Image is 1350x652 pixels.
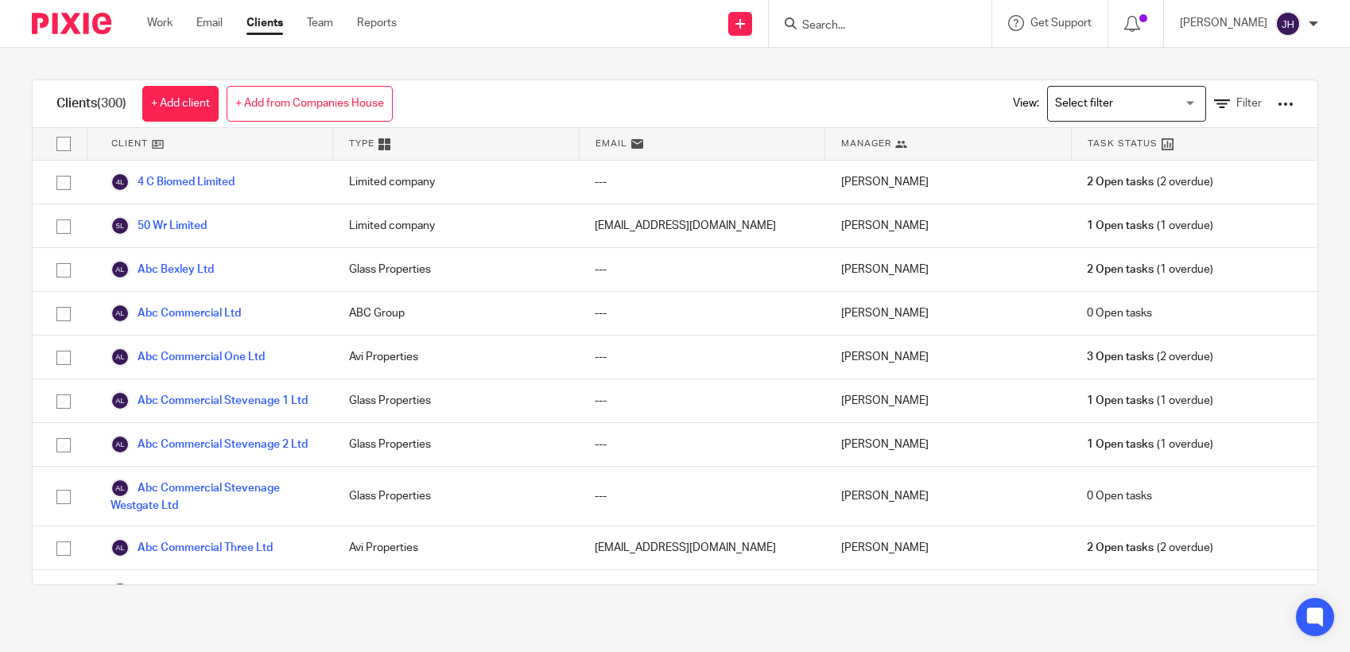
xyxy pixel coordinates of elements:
[1087,349,1212,365] span: (2 overdue)
[56,95,126,112] h1: Clients
[111,479,317,514] a: Abc Commercial Stevenage Westgate Ltd
[579,336,825,378] div: ---
[1087,174,1212,190] span: (2 overdue)
[111,347,130,367] img: svg%3E
[333,467,580,526] div: Glass Properties
[307,15,333,31] a: Team
[1049,90,1197,118] input: Search for option
[147,15,173,31] a: Work
[825,379,1072,422] div: [PERSON_NAME]
[1180,15,1267,31] p: [PERSON_NAME]
[1236,98,1262,109] span: Filter
[333,570,580,613] div: Avi Properties
[246,15,283,31] a: Clients
[1275,11,1301,37] img: svg%3E
[111,173,235,192] a: 4 C Biomed Limited
[111,173,130,192] img: svg%3E
[196,15,223,31] a: Email
[111,391,130,410] img: svg%3E
[142,86,219,122] a: + Add client
[333,248,580,291] div: Glass Properties
[32,13,111,34] img: Pixie
[1047,86,1206,122] div: Search for option
[111,582,263,601] a: Abc Commercial Two Ltd
[579,423,825,466] div: ---
[1087,393,1154,409] span: 1 Open tasks
[333,336,580,378] div: Avi Properties
[111,347,265,367] a: Abc Commercial One Ltd
[825,204,1072,247] div: [PERSON_NAME]
[1087,437,1212,452] span: (1 overdue)
[1030,17,1092,29] span: Get Support
[48,129,79,159] input: Select all
[1087,349,1154,365] span: 3 Open tasks
[111,260,214,279] a: Abc Bexley Ltd
[1087,218,1212,234] span: (1 overdue)
[97,97,126,110] span: (300)
[111,391,308,410] a: Abc Commercial Stevenage 1 Ltd
[111,435,130,454] img: svg%3E
[333,292,580,335] div: ABC Group
[579,204,825,247] div: [EMAIL_ADDRESS][DOMAIN_NAME]
[111,435,308,454] a: Abc Commercial Stevenage 2 Ltd
[111,538,273,557] a: Abc Commercial Three Ltd
[227,86,393,122] a: + Add from Companies House
[333,204,580,247] div: Limited company
[579,526,825,569] div: [EMAIL_ADDRESS][DOMAIN_NAME]
[579,570,825,613] div: ---
[1087,437,1154,452] span: 1 Open tasks
[1088,137,1158,150] span: Task Status
[1087,262,1212,277] span: (1 overdue)
[333,379,580,422] div: Glass Properties
[111,216,207,235] a: 50 Wr Limited
[801,19,944,33] input: Search
[111,479,130,498] img: svg%3E
[111,538,130,557] img: svg%3E
[841,137,891,150] span: Manager
[825,161,1072,204] div: [PERSON_NAME]
[111,137,148,150] span: Client
[333,161,580,204] div: Limited company
[825,248,1072,291] div: [PERSON_NAME]
[111,216,130,235] img: svg%3E
[111,304,130,323] img: svg%3E
[333,526,580,569] div: Avi Properties
[595,137,627,150] span: Email
[825,292,1072,335] div: [PERSON_NAME]
[1087,393,1212,409] span: (1 overdue)
[825,423,1072,466] div: [PERSON_NAME]
[825,336,1072,378] div: [PERSON_NAME]
[111,582,130,601] img: svg%3E
[1087,174,1154,190] span: 2 Open tasks
[579,248,825,291] div: ---
[579,292,825,335] div: ---
[1087,540,1154,556] span: 2 Open tasks
[825,467,1072,526] div: [PERSON_NAME]
[111,304,241,323] a: Abc Commercial Ltd
[333,423,580,466] div: Glass Properties
[357,15,397,31] a: Reports
[579,467,825,526] div: ---
[579,161,825,204] div: ---
[111,260,130,279] img: svg%3E
[1087,218,1154,234] span: 1 Open tasks
[1087,305,1152,321] span: 0 Open tasks
[579,379,825,422] div: ---
[1087,262,1154,277] span: 2 Open tasks
[349,137,374,150] span: Type
[1087,488,1152,504] span: 0 Open tasks
[1087,540,1212,556] span: (2 overdue)
[1087,584,1154,600] span: 1 Open tasks
[1087,584,1212,600] span: (1 overdue)
[989,80,1294,127] div: View:
[825,570,1072,613] div: [PERSON_NAME]
[825,526,1072,569] div: [PERSON_NAME]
